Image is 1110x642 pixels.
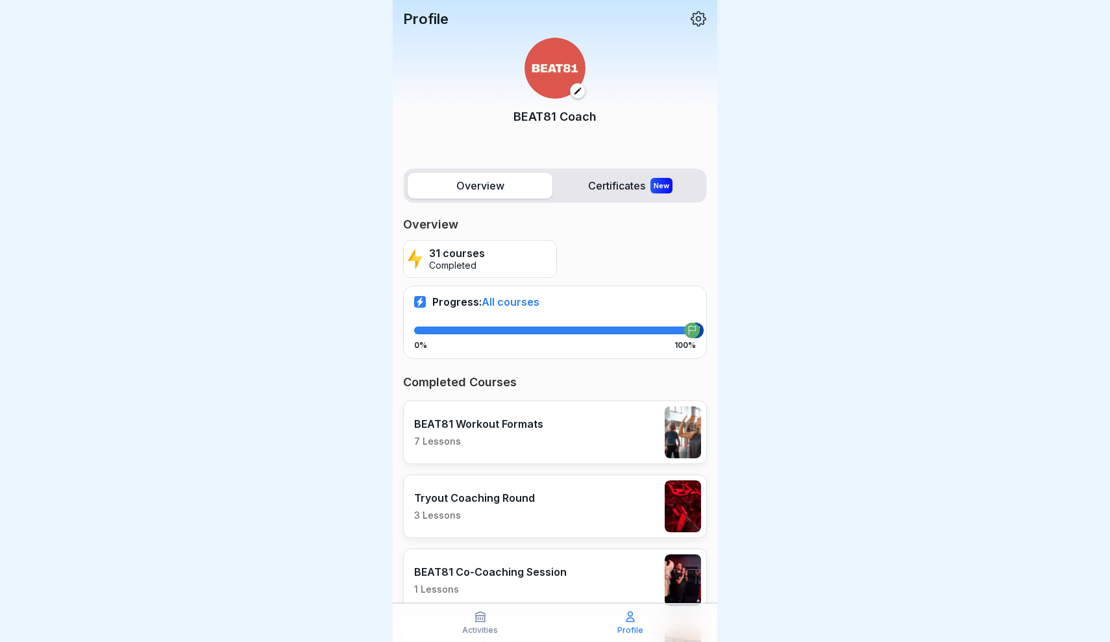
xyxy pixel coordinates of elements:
p: BEAT81 Coach [513,108,597,125]
img: xiv8kcvxauns0s09p74o4wcy.png [665,480,701,532]
div: New [650,178,672,193]
span: All courses [482,295,539,308]
p: Profile [617,626,643,635]
p: Completed [429,260,485,271]
label: Certificates [558,173,702,199]
p: Tryout Coaching Round [414,491,535,504]
p: 3 Lessons [414,510,535,521]
p: 31 courses [429,247,485,260]
p: 7 Lessons [414,436,543,447]
a: Tryout Coaching Round3 Lessons [403,475,707,538]
p: 100% [674,341,696,350]
a: BEAT81 Workout Formats7 Lessons [403,401,707,464]
p: Activities [462,626,498,635]
img: hrdyj4tscali0st5u12judfl.png [524,38,586,99]
p: BEAT81 Workout Formats [414,417,543,430]
img: y9fc2hljz12hjpqmn0lgbk2p.png [665,406,701,458]
a: BEAT81 Co-Coaching Session1 Lessons [403,549,707,612]
img: ivpcfceuea3hdvhr4bkgc6gs.png [665,554,701,606]
img: lightning.svg [408,248,423,270]
p: Progress: [432,295,539,308]
p: Overview [403,217,707,232]
p: 1 Lessons [414,584,567,595]
p: Profile [403,10,449,27]
label: Overview [408,173,552,199]
p: BEAT81 Co-Coaching Session [414,565,567,578]
p: Completed Courses [403,375,707,390]
p: 0% [414,341,427,350]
